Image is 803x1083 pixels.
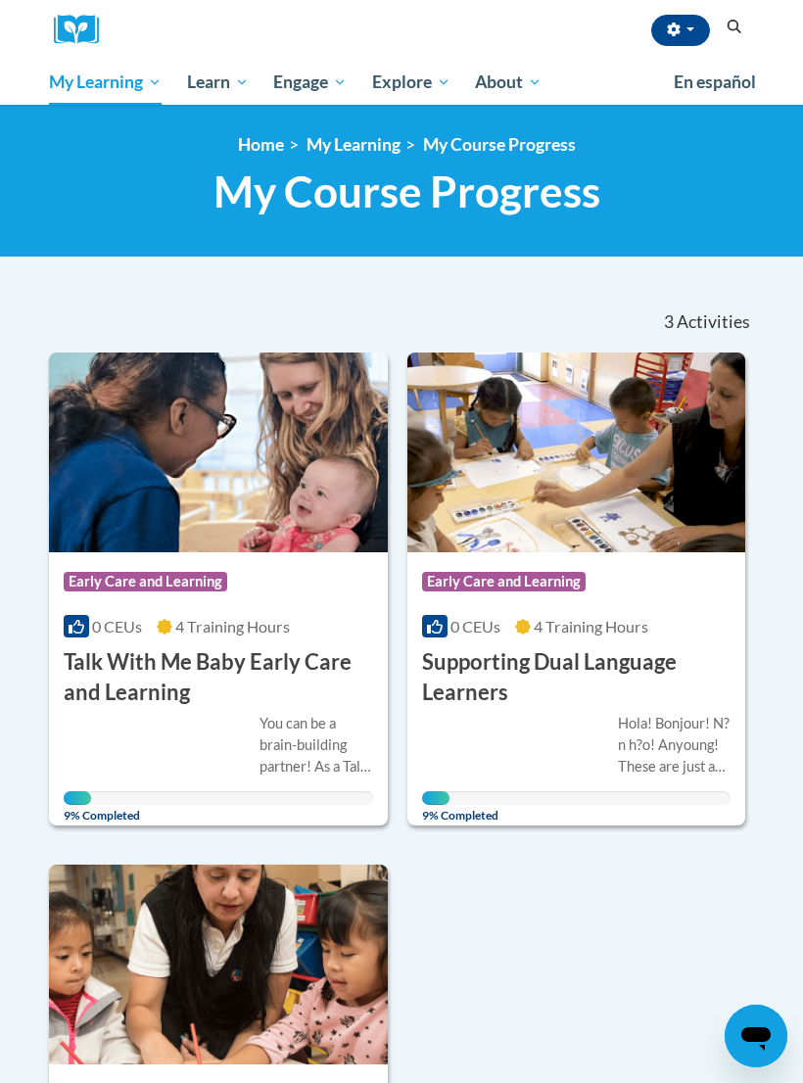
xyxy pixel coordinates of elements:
[260,713,373,777] div: You can be a brain-building partner! As a Talk With Me Baby coach, you can empower families to co...
[238,134,284,155] a: Home
[725,1005,787,1067] iframe: Button to launch messaging window
[273,71,347,94] span: Engage
[34,60,769,105] div: Main menu
[175,617,290,636] span: 4 Training Hours
[260,60,359,105] a: Engage
[534,617,648,636] span: 4 Training Hours
[618,713,732,777] div: Hola! Bonjour! N?n h?o! Anyoung! These are just a few ways some of your learners may say ""hello....
[49,353,388,552] img: Course Logo
[422,791,449,823] span: 9% Completed
[664,311,674,333] span: 3
[213,165,600,217] span: My Course Progress
[64,647,373,708] h3: Talk With Me Baby Early Care and Learning
[422,647,732,708] h3: Supporting Dual Language Learners
[475,71,542,94] span: About
[49,865,388,1064] img: Course Logo
[422,791,449,805] div: Your progress
[92,617,142,636] span: 0 CEUs
[407,353,746,552] img: Course Logo
[661,62,769,103] a: En español
[64,791,91,805] div: Your progress
[54,15,113,45] img: Logo brand
[64,791,91,823] span: 9% Completed
[49,353,388,825] a: Course LogoEarly Care and Learning0 CEUs4 Training Hours Talk With Me Baby Early Care and Learnin...
[463,60,555,105] a: About
[720,16,749,39] button: Search
[407,353,746,825] a: Course LogoEarly Care and Learning0 CEUs4 Training Hours Supporting Dual Language LearnersHola! B...
[422,572,586,591] span: Early Care and Learning
[54,15,113,45] a: Cox Campus
[64,572,227,591] span: Early Care and Learning
[174,60,261,105] a: Learn
[187,71,249,94] span: Learn
[49,71,162,94] span: My Learning
[450,617,500,636] span: 0 CEUs
[674,71,756,92] span: En español
[307,134,401,155] a: My Learning
[423,134,576,155] a: My Course Progress
[372,71,450,94] span: Explore
[651,15,710,46] button: Account Settings
[359,60,463,105] a: Explore
[677,311,750,333] span: Activities
[36,60,174,105] a: My Learning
